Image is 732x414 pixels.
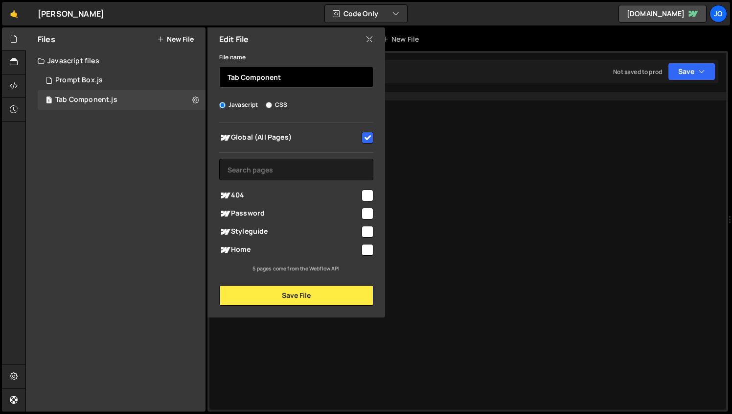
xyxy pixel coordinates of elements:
h2: Files [38,34,55,45]
h2: Edit File [219,34,249,45]
a: 🤙 [2,2,26,25]
span: Styleguide [219,226,360,238]
a: Jo [709,5,727,23]
div: New File [382,34,423,44]
div: Not saved to prod [613,68,662,76]
small: 5 pages come from the Webflow API [252,265,340,272]
div: Prompt Box.js [55,76,103,85]
input: Search pages [219,159,373,180]
span: 404 [219,190,360,201]
label: CSS [266,100,287,110]
button: Code Only [325,5,407,23]
div: Tab Component.js [55,96,117,104]
a: [DOMAIN_NAME] [618,5,707,23]
div: 16483/44723.js [38,90,206,110]
span: Home [219,244,360,256]
button: New File [157,35,194,43]
label: File name [219,52,246,62]
input: Name [219,66,373,88]
button: Save File [219,285,373,306]
span: Global (All Pages) [219,132,360,144]
span: Password [219,208,360,219]
div: Javascript files [26,51,206,71]
div: [PERSON_NAME] [38,8,104,20]
span: 1 [46,97,52,105]
input: Javascript [219,102,226,108]
button: Save [668,63,715,80]
label: Javascript [219,100,258,110]
input: CSS [266,102,272,108]
div: 16483/44674.js [38,71,206,90]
